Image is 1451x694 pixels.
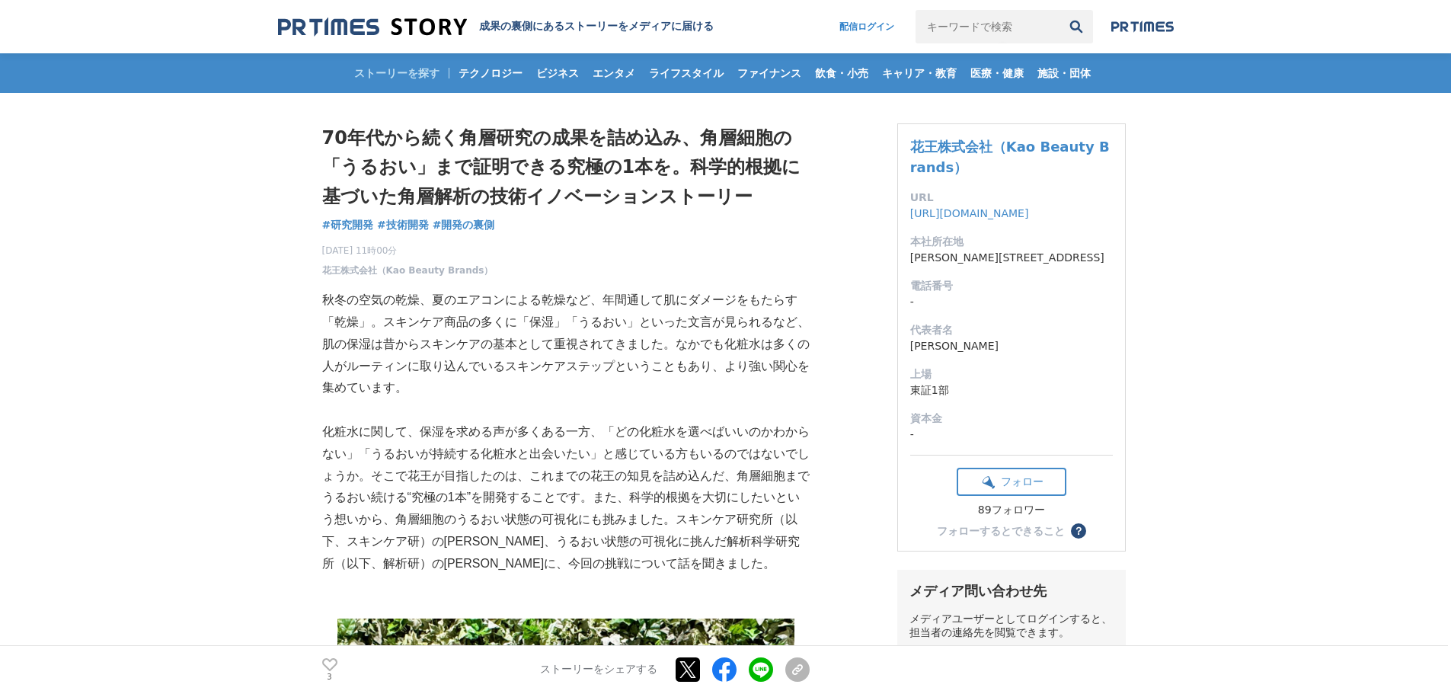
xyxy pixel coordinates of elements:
div: メディアユーザーとしてログインすると、担当者の連絡先を閲覧できます。 [909,612,1114,640]
a: キャリア・教育 [876,53,963,93]
a: #技術開発 [377,217,429,233]
dd: 東証1部 [910,382,1113,398]
dt: 資本金 [910,411,1113,427]
a: 飲食・小売 [809,53,874,93]
p: 3 [322,673,337,681]
a: 配信ログイン [824,10,909,43]
a: ビジネス [530,53,585,93]
p: 化粧水に関して、保湿を求める声が多くある一方、「どの化粧水を選べばいいのかわからない」「うるおいが持続する化粧水と出会いたい」と感じている方もいるのではないでしょうか。そこで花王が目指したのは、... [322,421,810,575]
dt: 本社所在地 [910,234,1113,250]
span: ？ [1073,526,1084,536]
a: テクノロジー [452,53,529,93]
dd: - [910,294,1113,310]
span: キャリア・教育 [876,66,963,80]
span: ビジネス [530,66,585,80]
span: #技術開発 [377,218,429,232]
img: prtimes [1111,21,1174,33]
dt: 上場 [910,366,1113,382]
span: [DATE] 11時00分 [322,244,494,257]
a: ライフスタイル [643,53,730,93]
a: 成果の裏側にあるストーリーをメディアに届ける 成果の裏側にあるストーリーをメディアに届ける [278,17,714,37]
input: キーワードで検索 [916,10,1059,43]
dt: 電話番号 [910,278,1113,294]
div: メディア問い合わせ先 [909,582,1114,600]
a: 花王株式会社（Kao Beauty Brands） [322,264,494,277]
a: #研究開発 [322,217,374,233]
span: ライフスタイル [643,66,730,80]
a: #開発の裏側 [433,217,495,233]
a: 花王株式会社（Kao Beauty Brands） [910,139,1110,175]
h2: 成果の裏側にあるストーリーをメディアに届ける [479,20,714,34]
p: ストーリーをシェアする [540,664,657,677]
button: フォロー [957,468,1066,496]
a: [URL][DOMAIN_NAME] [910,207,1029,219]
span: #開発の裏側 [433,218,495,232]
button: ？ [1071,523,1086,539]
span: エンタメ [586,66,641,80]
dt: 代表者名 [910,322,1113,338]
p: 秋冬の空気の乾燥、夏のエアコンによる乾燥など、年間通して肌にダメージをもたらす「乾燥」。スキンケア商品の多くに「保湿」「うるおい」といった文言が見られるなど、肌の保湿は昔からスキンケアの基本とし... [322,289,810,399]
a: ファイナンス [731,53,807,93]
h1: 70年代から続く角層研究の成果を詰め込み、角層細胞の「うるおい」まで証明できる究極の1本を。科学的根拠に基づいた角層解析の技術イノベーションストーリー [322,123,810,211]
span: テクノロジー [452,66,529,80]
dd: [PERSON_NAME] [910,338,1113,354]
button: 検索 [1059,10,1093,43]
div: 89フォロワー [957,504,1066,517]
a: 医療・健康 [964,53,1030,93]
span: ファイナンス [731,66,807,80]
div: フォローするとできること [937,526,1065,536]
span: #研究開発 [322,218,374,232]
dd: [PERSON_NAME][STREET_ADDRESS] [910,250,1113,266]
a: エンタメ [586,53,641,93]
dd: - [910,427,1113,443]
span: 医療・健康 [964,66,1030,80]
a: 施設・団体 [1031,53,1097,93]
span: 飲食・小売 [809,66,874,80]
dt: URL [910,190,1113,206]
span: 施設・団体 [1031,66,1097,80]
img: 成果の裏側にあるストーリーをメディアに届ける [278,17,467,37]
